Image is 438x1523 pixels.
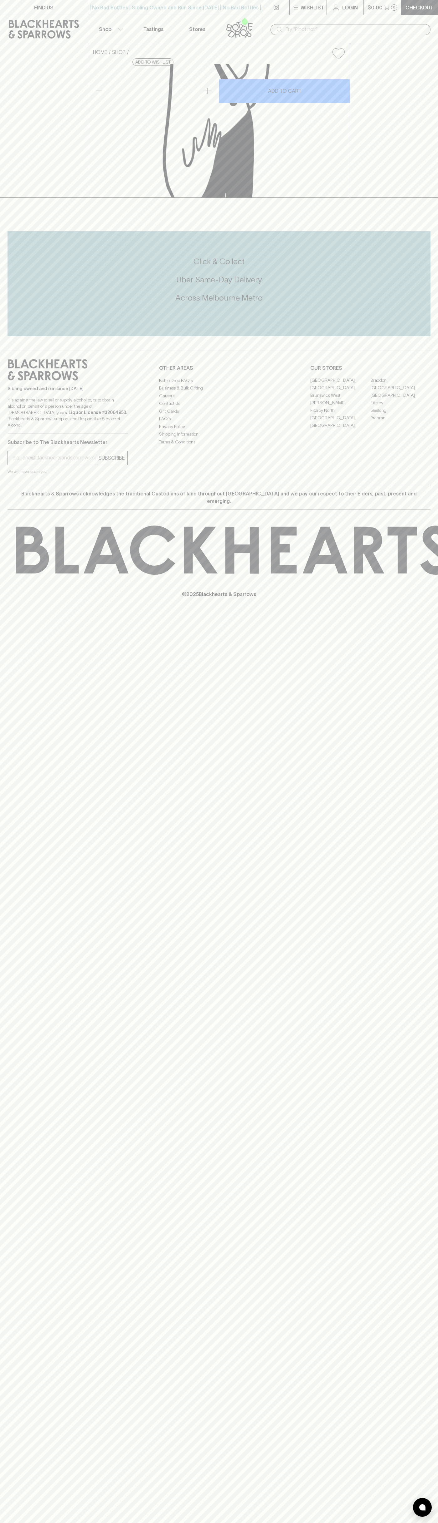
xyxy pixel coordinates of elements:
[159,438,279,446] a: Terms & Conditions
[370,399,430,407] a: Fitzroy
[159,431,279,438] a: Shipping Information
[370,377,430,384] a: Braddon
[143,25,163,33] p: Tastings
[370,414,430,422] a: Prahran
[8,468,128,475] p: We will never spam you
[370,407,430,414] a: Geelong
[112,49,126,55] a: SHOP
[88,15,132,43] button: Shop
[286,24,425,34] input: Try "Pinot noir"
[99,454,125,462] p: SUBSCRIBE
[8,293,430,303] h5: Across Melbourne Metro
[12,490,426,505] p: Blackhearts & Sparrows acknowledges the traditional Custodians of land throughout [GEOGRAPHIC_DAT...
[99,25,111,33] p: Shop
[310,414,370,422] a: [GEOGRAPHIC_DATA]
[8,385,128,392] p: Sibling owned and run since [DATE]
[8,256,430,267] h5: Click & Collect
[159,377,279,384] a: Bottle Drop FAQ's
[175,15,219,43] a: Stores
[159,415,279,423] a: FAQ's
[370,384,430,392] a: [GEOGRAPHIC_DATA]
[8,397,128,428] p: It is against the law to sell or supply alcohol to, or to obtain alcohol on behalf of a person un...
[393,6,395,9] p: 0
[159,407,279,415] a: Gift Cards
[159,423,279,430] a: Privacy Policy
[159,392,279,400] a: Careers
[93,49,107,55] a: HOME
[368,4,383,11] p: $0.00
[330,46,347,62] button: Add to wishlist
[34,4,54,11] p: FIND US
[159,364,279,372] p: OTHER AREAS
[310,407,370,414] a: Fitzroy North
[310,384,370,392] a: [GEOGRAPHIC_DATA]
[219,79,350,103] button: ADD TO CART
[131,15,175,43] a: Tastings
[301,4,324,11] p: Wishlist
[88,64,350,197] img: The Season of Seltzer Pack
[132,58,173,66] button: Add to wishlist
[189,25,205,33] p: Stores
[268,87,301,95] p: ADD TO CART
[310,392,370,399] a: Brunswick West
[159,400,279,407] a: Contact Us
[8,231,430,336] div: Call to action block
[310,364,430,372] p: OUR STORES
[310,399,370,407] a: [PERSON_NAME]
[159,385,279,392] a: Business & Bulk Gifting
[13,453,96,463] input: e.g. jane@blackheartsandsparrows.com.au
[405,4,434,11] p: Checkout
[96,451,127,465] button: SUBSCRIBE
[310,377,370,384] a: [GEOGRAPHIC_DATA]
[370,392,430,399] a: [GEOGRAPHIC_DATA]
[8,275,430,285] h5: Uber Same-Day Delivery
[69,410,126,415] strong: Liquor License #32064953
[8,438,128,446] p: Subscribe to The Blackhearts Newsletter
[342,4,358,11] p: Login
[419,1504,425,1510] img: bubble-icon
[310,422,370,429] a: [GEOGRAPHIC_DATA]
